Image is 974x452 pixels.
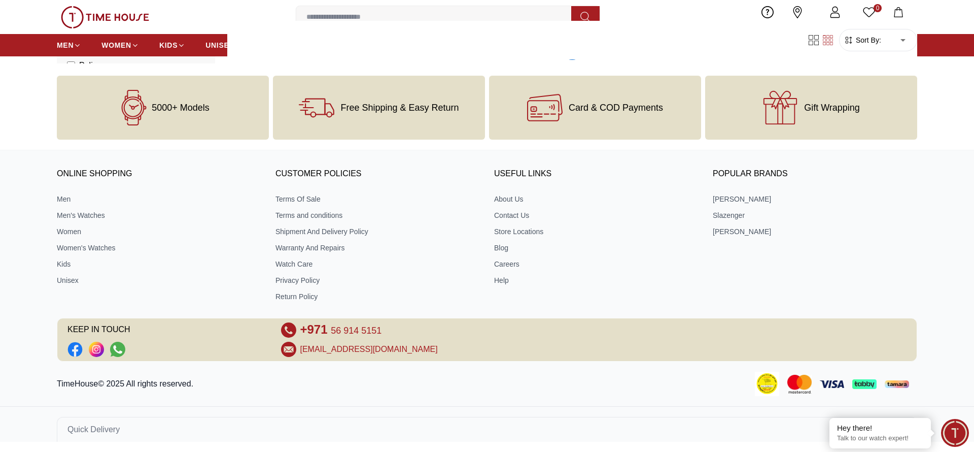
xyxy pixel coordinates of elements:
[57,210,261,220] a: Men's Watches
[300,343,438,356] a: [EMAIL_ADDRESS][DOMAIN_NAME]
[57,40,74,50] span: MEN
[275,167,480,182] h3: CUSTOMER POLICIES
[67,342,83,357] li: Facebook
[569,103,663,113] span: Card & COD Payments
[856,20,882,28] span: Wishlist
[159,40,178,50] span: KIDS
[852,379,877,389] img: Tabby Payment
[57,378,197,390] p: TimeHouse© 2025 All rights reserved.
[340,103,459,113] span: Free Shipping & Easy Return
[494,167,699,182] h3: USEFUL LINKS
[713,194,917,204] a: [PERSON_NAME]
[494,275,699,285] a: Help
[57,275,261,285] a: Unisex
[57,417,917,442] button: Quick Delivery
[67,322,267,338] span: KEEP IN TOUCH
[61,6,149,28] img: ...
[275,194,480,204] a: Terms Of Sale
[331,326,381,336] span: 56 914 5151
[57,194,261,204] a: Men
[494,259,699,269] a: Careers
[57,259,261,269] a: Kids
[57,36,81,54] a: MEN
[779,4,816,30] a: Our Stores
[713,227,917,237] a: [PERSON_NAME]
[152,103,210,113] span: 5000+ Models
[781,20,814,28] span: Our Stores
[844,35,881,45] button: Sort By:
[837,423,923,433] div: Hey there!
[57,227,261,237] a: Women
[713,210,917,220] a: Slazenger
[275,292,480,302] a: Return Policy
[755,372,779,396] img: Consumer Payment
[941,419,969,447] div: Chat Widget
[89,342,104,357] a: Social Link
[756,4,779,30] a: Help
[101,40,131,50] span: WOMEN
[886,19,911,27] span: My Bag
[494,243,699,253] a: Blog
[275,275,480,285] a: Privacy Policy
[57,167,261,182] h3: ONLINE SHOPPING
[275,243,480,253] a: Warranty And Repairs
[820,380,844,388] img: Visa
[205,36,241,54] a: UNISEX
[275,210,480,220] a: Terms and conditions
[713,167,917,182] h3: Popular Brands
[804,103,860,113] span: Gift Wrapping
[818,20,852,28] span: My Account
[885,380,909,389] img: Tamara Payment
[67,342,83,357] a: Social Link
[275,259,480,269] a: Watch Care
[854,4,884,30] a: 0Wishlist
[205,40,234,50] span: UNISEX
[884,5,913,29] button: My Bag
[67,61,75,70] input: Police
[758,20,777,28] span: Help
[787,375,812,394] img: Mastercard
[874,4,882,12] span: 0
[110,342,125,357] a: Social Link
[79,59,101,72] span: Police
[67,424,120,436] span: Quick Delivery
[494,227,699,237] a: Store Locations
[854,35,881,45] span: Sort By:
[275,227,480,237] a: Shipment And Delivery Policy
[159,36,185,54] a: KIDS
[101,36,139,54] a: WOMEN
[494,210,699,220] a: Contact Us
[494,194,699,204] a: About Us
[300,322,382,338] a: +971 56 914 5151
[837,434,923,443] p: Talk to our watch expert!
[57,243,261,253] a: Women's Watches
